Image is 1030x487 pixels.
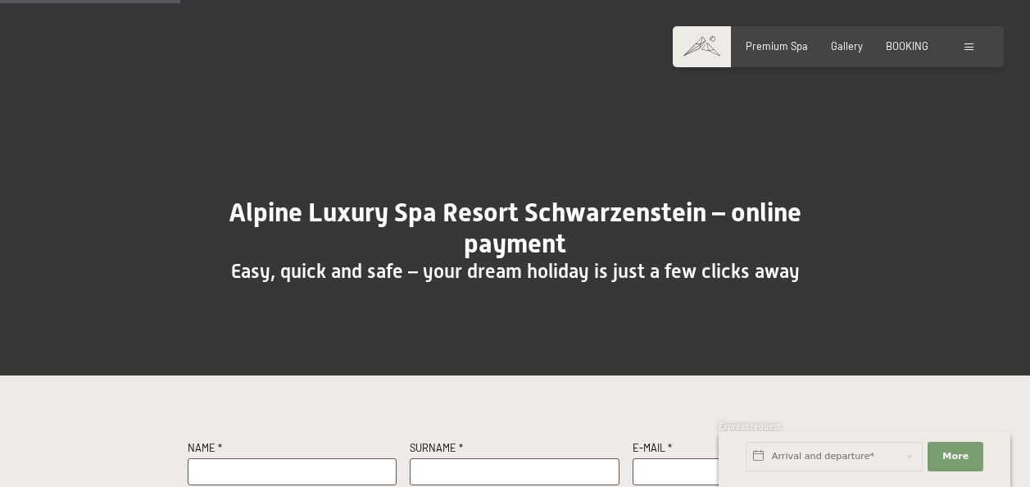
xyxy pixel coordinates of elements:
[410,441,619,459] label: Surname *
[831,39,863,52] a: Gallery
[746,39,808,52] a: Premium Spa
[886,39,928,52] a: BOOKING
[942,450,969,463] span: More
[928,442,983,471] button: More
[231,260,800,283] span: Easy, quick and safe – your dream holiday is just a few clicks away
[633,441,842,459] label: E-Mail *
[719,421,781,431] span: Express request
[229,197,801,259] span: Alpine Luxury Spa Resort Schwarzenstein – online payment
[188,441,397,459] label: Name *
